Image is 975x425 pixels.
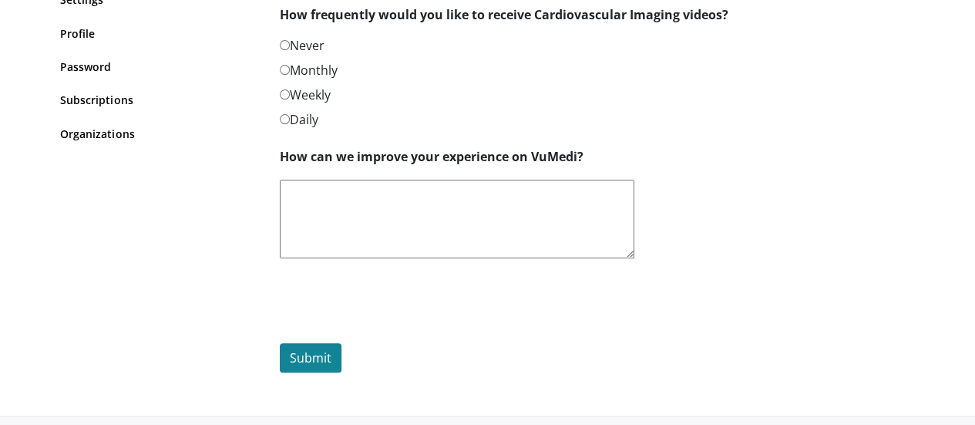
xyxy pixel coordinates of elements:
label: Weekly [280,86,331,104]
label: Monthly [280,61,338,79]
a: Subscriptions [60,92,257,108]
label: How can we improve your experience on VuMedi? [280,147,583,166]
label: Daily [280,110,318,129]
input: Monthly [280,65,290,75]
strong: How frequently would you like to receive Cardiovascular Imaging videos? [280,6,728,23]
input: Never [280,40,290,50]
input: Daily [280,114,290,124]
label: Never [280,36,324,55]
a: Profile [60,25,257,42]
iframe: reCAPTCHA [280,271,514,331]
a: Password [60,59,257,75]
a: Organizations [60,126,257,142]
input: Weekly [280,89,290,100]
button: Submit [280,343,341,373]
